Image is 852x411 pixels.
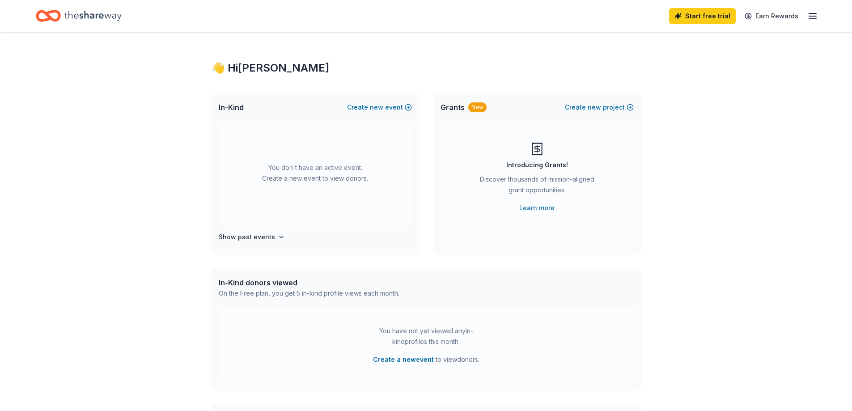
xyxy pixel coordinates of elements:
span: In-Kind [219,102,244,113]
button: Createnewproject [565,102,634,113]
button: Createnewevent [347,102,412,113]
span: to view donors . [373,354,479,365]
span: new [588,102,601,113]
a: Learn more [519,203,555,213]
div: You have not yet viewed any in-kind profiles this month. [370,326,482,347]
div: Introducing Grants! [506,160,568,170]
button: Create a newevent [373,354,434,365]
button: Show past events [219,232,285,242]
div: In-Kind donors viewed [219,277,399,288]
span: new [370,102,383,113]
div: On the Free plan, you get 5 in-kind profile views each month. [219,288,399,299]
h4: Show past events [219,232,275,242]
div: 👋 Hi [PERSON_NAME] [212,61,641,75]
div: Discover thousands of mission-aligned grant opportunities. [476,174,598,199]
div: You don't have an active event. Create a new event to view donors. [219,122,412,225]
a: Home [36,5,122,26]
a: Start free trial [669,8,736,24]
div: New [468,102,487,112]
a: Earn Rewards [739,8,804,24]
span: Grants [441,102,465,113]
